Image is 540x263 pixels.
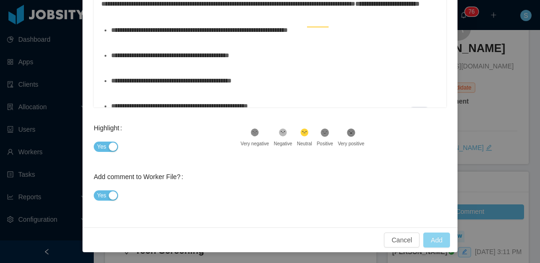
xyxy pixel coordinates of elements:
div: Very negative [240,140,269,147]
button: Add [423,233,450,248]
span: Yes [97,142,106,151]
label: Highlight [94,124,126,132]
div: Neutral [297,140,312,147]
div: Positive [317,140,333,147]
label: Add comment to Worker File? [94,173,187,180]
button: Add comment to Worker File? [94,190,118,201]
div: Very positive [338,140,365,147]
button: Cancel [384,233,420,248]
div: Negative [274,140,292,147]
button: Highlight [94,142,118,152]
span: Yes [97,191,106,200]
